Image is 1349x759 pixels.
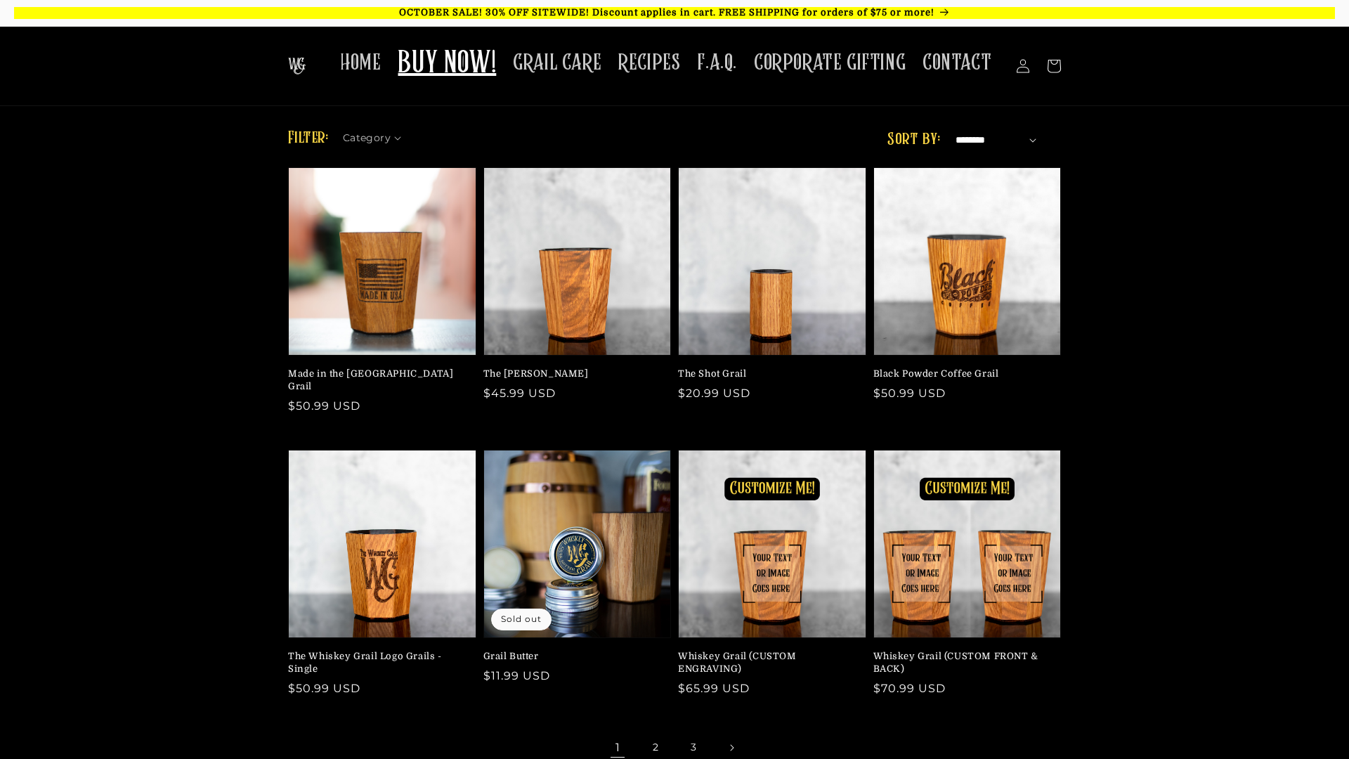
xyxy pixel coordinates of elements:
summary: Category [343,127,410,142]
span: CORPORATE GIFTING [754,49,906,77]
a: F.A.Q. [689,41,745,85]
span: HOME [340,49,381,77]
span: CONTACT [923,49,991,77]
span: RECIPES [618,49,680,77]
a: GRAIL CARE [504,41,610,85]
span: Category [343,131,391,145]
span: GRAIL CARE [513,49,601,77]
span: BUY NOW! [398,45,496,84]
img: The Whiskey Grail [288,58,306,74]
a: Grail Butter [483,650,663,663]
a: RECIPES [610,41,689,85]
a: Whiskey Grail (CUSTOM ENGRAVING) [678,650,858,675]
a: The Shot Grail [678,368,858,380]
a: Black Powder Coffee Grail [873,368,1053,380]
a: CORPORATE GIFTING [745,41,914,85]
a: HOME [332,41,389,85]
a: Whiskey Grail (CUSTOM FRONT & BACK) [873,650,1053,675]
p: OCTOBER SALE! 30% OFF SITEWIDE! Discount applies in cart. FREE SHIPPING for orders of $75 or more! [14,7,1335,19]
a: Made in the [GEOGRAPHIC_DATA] Grail [288,368,468,393]
label: Sort by: [887,131,940,148]
a: BUY NOW! [389,37,504,92]
a: The [PERSON_NAME] [483,368,663,380]
a: The Whiskey Grail Logo Grails - Single [288,650,468,675]
h2: Filter: [288,126,329,151]
a: CONTACT [914,41,1000,85]
span: F.A.Q. [697,49,737,77]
